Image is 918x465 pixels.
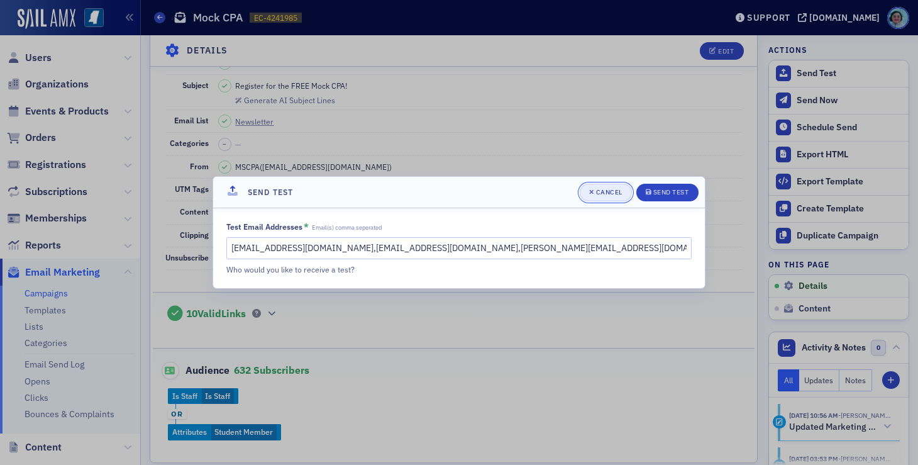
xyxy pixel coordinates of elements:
div: Cancel [596,189,622,196]
button: Send Test [636,184,699,201]
button: Cancel [580,184,632,201]
h4: Send Test [248,186,294,198]
div: Test Email Addresses [226,222,302,232]
span: Email(s) comma seperated [312,224,382,232]
div: Who would you like to receive a test? [226,264,649,275]
abbr: This field is required [304,221,309,233]
div: Send Test [653,189,689,196]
